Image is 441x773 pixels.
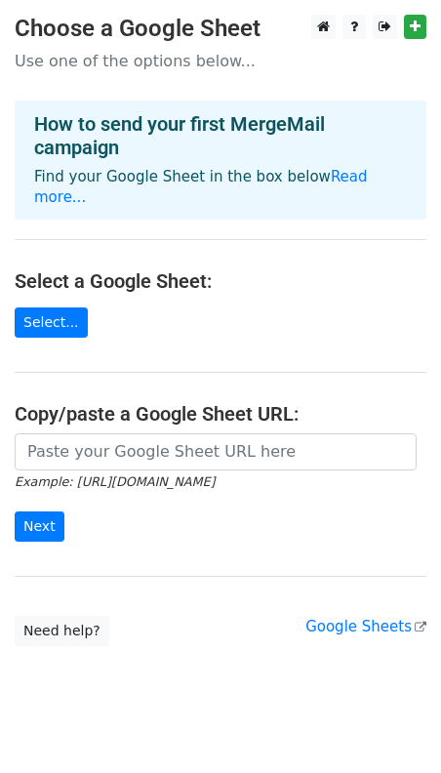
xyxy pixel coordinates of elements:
[34,167,407,208] p: Find your Google Sheet in the box below
[15,511,64,542] input: Next
[15,474,215,489] small: Example: [URL][DOMAIN_NAME]
[15,307,88,338] a: Select...
[15,51,426,71] p: Use one of the options below...
[15,616,109,646] a: Need help?
[15,15,426,43] h3: Choose a Google Sheet
[34,112,407,159] h4: How to send your first MergeMail campaign
[15,433,417,470] input: Paste your Google Sheet URL here
[305,618,426,635] a: Google Sheets
[15,269,426,293] h4: Select a Google Sheet:
[15,402,426,426] h4: Copy/paste a Google Sheet URL:
[34,168,368,206] a: Read more...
